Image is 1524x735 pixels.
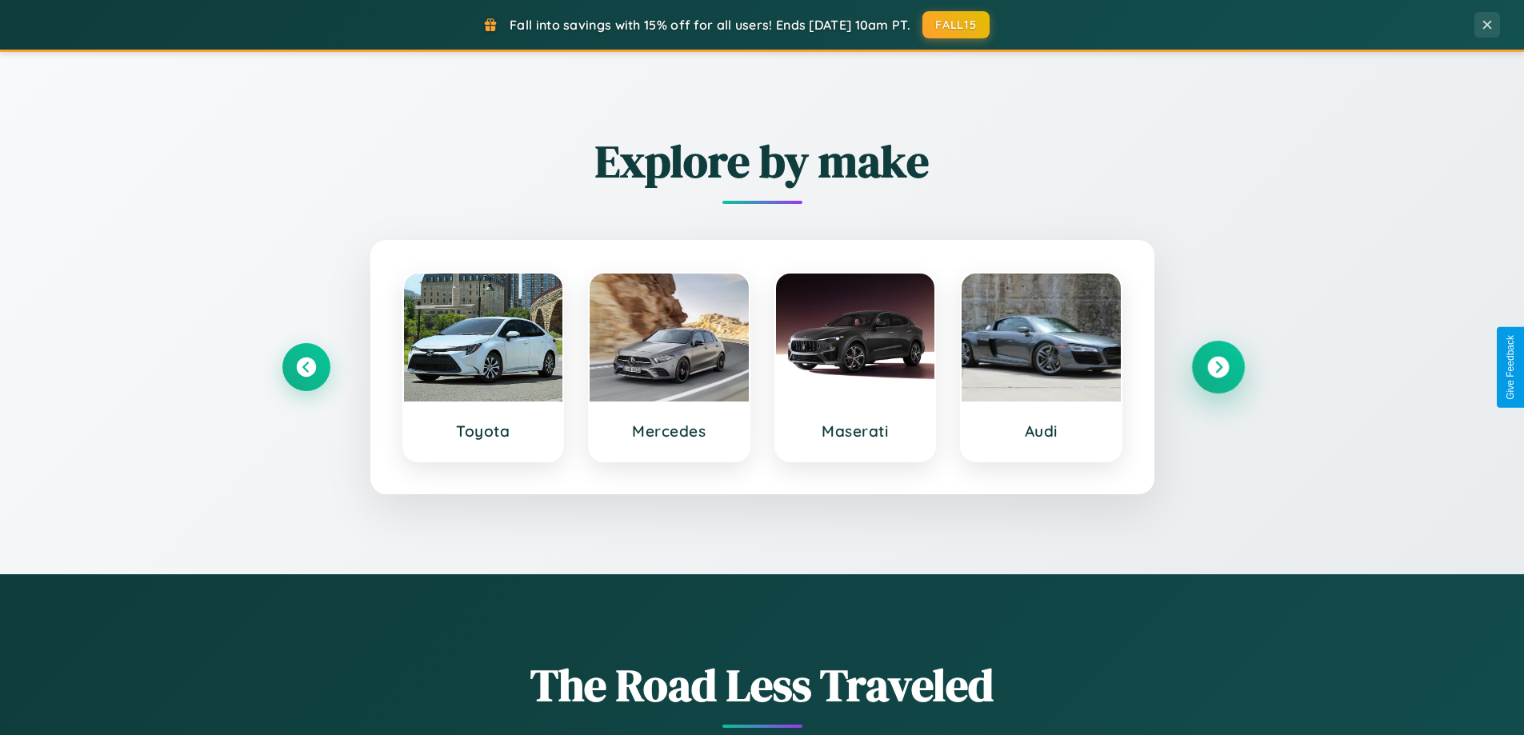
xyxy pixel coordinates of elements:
[420,421,547,441] h3: Toyota
[978,421,1105,441] h3: Audi
[510,17,910,33] span: Fall into savings with 15% off for all users! Ends [DATE] 10am PT.
[792,421,919,441] h3: Maserati
[606,421,733,441] h3: Mercedes
[282,654,1242,716] h1: The Road Less Traveled
[282,130,1242,192] h2: Explore by make
[1505,335,1516,400] div: Give Feedback
[922,11,990,38] button: FALL15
